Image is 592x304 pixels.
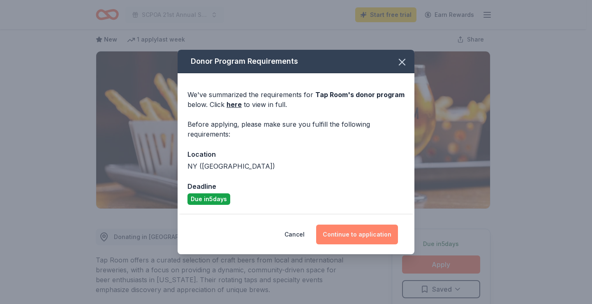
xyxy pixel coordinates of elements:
a: here [227,100,242,109]
button: Continue to application [316,225,398,244]
div: Due in 5 days [187,193,230,205]
div: Deadline [187,181,405,192]
div: Donor Program Requirements [178,50,414,73]
div: We've summarized the requirements for below. Click to view in full. [187,90,405,109]
div: Location [187,149,405,160]
button: Cancel [284,225,305,244]
span: Tap Room 's donor program [315,91,405,99]
div: Before applying, please make sure you fulfill the following requirements: [187,119,405,139]
div: NY ([GEOGRAPHIC_DATA]) [187,161,405,171]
